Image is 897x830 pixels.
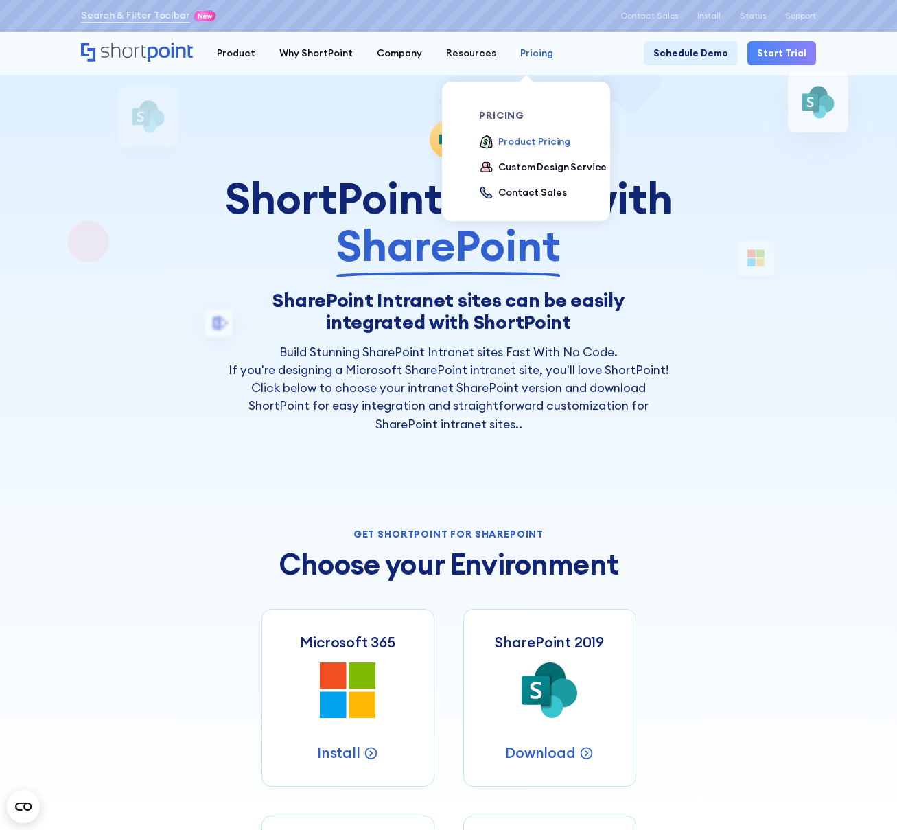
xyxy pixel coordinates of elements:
[279,46,353,60] div: Why ShortPoint
[495,634,604,651] h3: SharePoint 2019
[261,609,434,787] a: Microsoft 365Install
[217,46,255,60] div: Product
[644,41,738,65] a: Schedule Demo
[81,8,190,23] a: Search & Filter Toolbar
[740,11,766,21] a: Status
[479,111,614,120] div: pricing
[267,41,364,65] a: Why ShortPoint
[336,222,561,269] span: SharePoint
[81,43,193,63] a: Home
[300,634,395,651] h3: Microsoft 365
[223,289,673,334] h1: SharePoint Intranet sites can be easily integrated with ShortPoint
[650,671,897,830] iframe: Chat Widget
[479,135,570,150] a: Product Pricing
[520,46,553,60] div: Pricing
[785,11,816,21] a: Support
[498,185,566,200] div: Contact Sales
[498,160,607,174] div: Custom Design Service
[261,529,636,539] div: Get Shortpoint for Sharepoint
[446,46,496,60] div: Resources
[498,135,570,149] div: Product Pricing
[463,609,636,787] a: SharePoint 2019Download
[7,790,40,823] button: Open CMP widget
[508,41,565,65] a: Pricing
[479,185,566,201] a: Contact Sales
[479,160,607,176] a: Custom Design Service
[223,343,673,361] h2: Build Stunning SharePoint Intranet sites Fast With No Code.
[261,549,636,580] h2: Choose your Environment
[317,743,360,762] p: Install
[747,41,816,65] a: Start Trial
[434,41,508,65] a: Resources
[205,41,267,65] a: Product
[223,361,673,433] p: If you're designing a Microsoft SharePoint intranet site, you'll love ShortPoint! Click below to ...
[697,11,721,21] a: Install
[223,174,673,270] div: ShortPoint works with
[377,46,422,60] div: Company
[505,743,575,762] p: Download
[620,11,678,21] a: Contact Sales
[364,41,434,65] a: Company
